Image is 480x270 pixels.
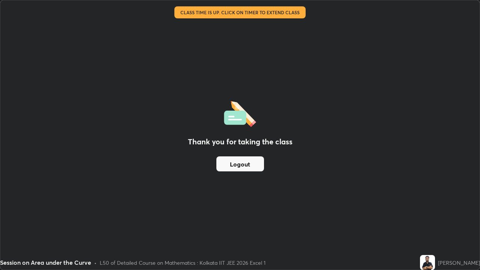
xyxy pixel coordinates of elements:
[188,136,292,147] h2: Thank you for taking the class
[224,99,256,127] img: offlineFeedback.1438e8b3.svg
[94,259,97,267] div: •
[100,259,265,267] div: L50 of Detailed Course on Mathematics : Kolkata IIT JEE 2026 Excel 1
[420,255,435,270] img: 5d568bb6ac614c1d9b5c17d2183f5956.jpg
[216,156,264,171] button: Logout
[438,259,480,267] div: [PERSON_NAME]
